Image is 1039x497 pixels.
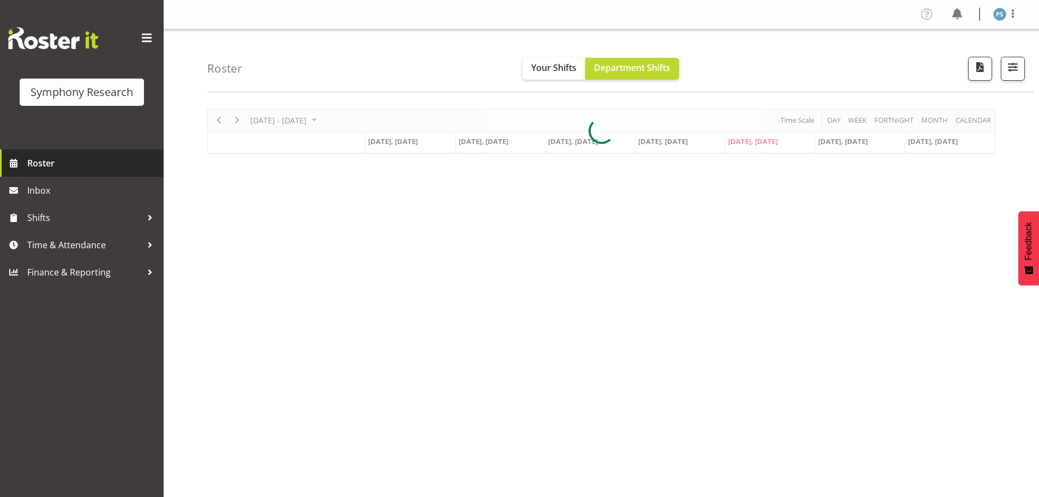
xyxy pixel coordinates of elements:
img: paul-s-stoneham1982.jpg [993,8,1006,21]
div: Symphony Research [31,84,133,100]
span: Department Shifts [594,62,670,74]
span: Feedback [1024,222,1034,260]
button: Download a PDF of the roster according to the set date range. [968,57,992,81]
span: Your Shifts [531,62,576,74]
button: Department Shifts [585,58,679,80]
img: Rosterit website logo [8,27,98,49]
span: Roster [27,155,158,171]
button: Your Shifts [522,58,585,80]
span: Finance & Reporting [27,264,142,280]
span: Time & Attendance [27,237,142,253]
h4: Roster [207,62,242,75]
button: Feedback - Show survey [1018,211,1039,285]
button: Filter Shifts [1001,57,1025,81]
span: Inbox [27,182,158,199]
span: Shifts [27,209,142,226]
